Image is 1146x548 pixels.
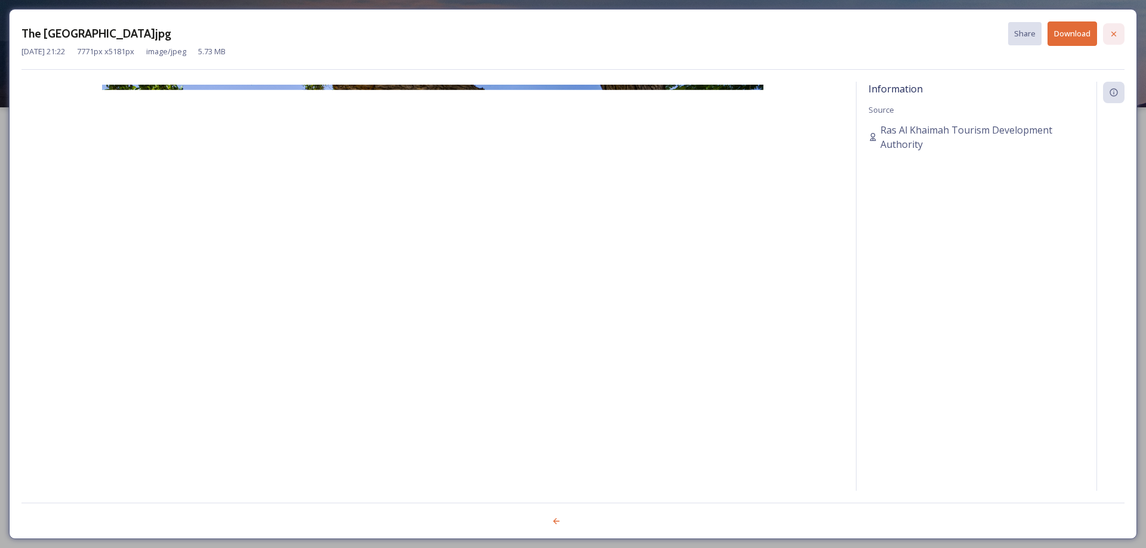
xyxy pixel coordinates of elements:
[21,85,844,525] img: EB3D3316-AC24-44CD-9091311767DFA7DC.jpg
[1048,21,1097,46] button: Download
[77,46,134,57] span: 7771 px x 5181 px
[880,123,1085,151] span: Ras Al Khaimah Tourism Development Authority
[868,104,894,115] span: Source
[21,46,65,57] span: [DATE] 21:22
[146,46,186,57] span: image/jpeg
[198,46,226,57] span: 5.73 MB
[1008,22,1042,45] button: Share
[21,25,171,42] h3: The [GEOGRAPHIC_DATA]jpg
[868,82,923,95] span: Information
